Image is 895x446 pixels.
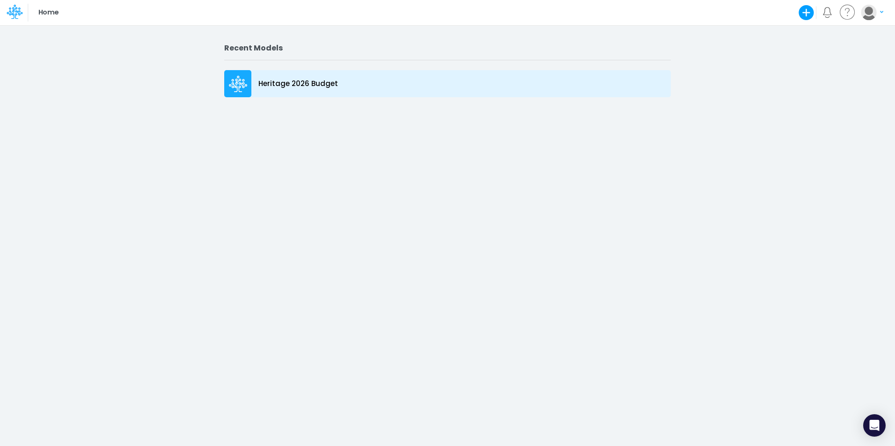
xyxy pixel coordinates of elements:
[224,68,671,100] a: Heritage 2026 Budget
[224,43,671,52] h2: Recent Models
[822,7,833,18] a: Notifications
[38,7,59,18] p: Home
[863,414,886,437] div: Open Intercom Messenger
[258,79,338,89] p: Heritage 2026 Budget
